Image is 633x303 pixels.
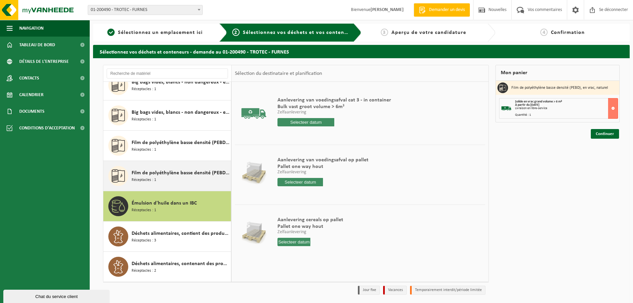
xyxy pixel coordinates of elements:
[351,7,370,12] font: Bienvenue
[132,178,156,182] font: Réceptacles : 1
[132,238,156,242] font: Réceptacles : 3
[19,109,45,114] font: Documents
[110,30,113,35] font: 1
[515,100,562,103] font: Solide en vrac grand volume > 6 m³
[551,30,585,35] font: Confirmation
[132,79,243,85] font: Big bags vides, blancs - non dangereux - en balles
[132,208,156,212] font: Réceptacles : 1
[515,113,531,117] font: Quantité : 1
[235,71,322,76] font: Sélection du destinataire et planification
[388,288,403,292] font: Vacances
[277,223,343,230] span: Pallet one way hout
[132,148,156,152] font: Réceptacles : 1
[488,7,506,12] font: Nouvelles
[501,70,527,76] font: Mon panier
[277,178,323,186] input: Selecteer datum
[277,170,369,175] p: Zelfaanlevering
[363,288,376,292] font: Jour fixe
[19,26,44,31] font: Navigation
[515,106,547,110] font: Livraison en libre-service
[103,191,231,222] button: Émulsion d'huile dans un IBC Réceptacles : 1
[234,30,237,35] font: 2
[591,129,619,139] a: Continuer
[243,30,355,35] font: Sélectionnez vos déchets et vos conteneurs
[103,252,231,282] button: Déchets alimentaires, contenant des produits d'origine animale, non emballés, catégorie 3 Récepta...
[88,5,202,15] span: 01-200490 - TROTEC - FURNES
[277,163,369,170] span: Pallet one way hout
[132,140,264,145] font: Film de polyéthylène basse densité (PEBD), en vrac, coloré
[118,30,203,35] font: Sélectionnez un emplacement ici
[383,30,386,35] font: 3
[103,222,231,252] button: Déchets alimentaires, contient des produits d'origine animale, emballages mixtes (hors verre), ca...
[429,7,465,12] font: Demander un devis
[3,288,111,303] iframe: widget de discussion
[19,92,44,97] font: Calendrier
[277,103,391,110] span: Bulk vast groot volume > 6m³
[277,230,343,234] p: Zelfaanlevering
[19,126,75,131] font: Conditions d'acceptation
[19,59,69,64] font: Détails de l'entreprise
[103,100,231,131] button: Big bags vides, blancs - non dangereux - en vrac Réceptacles : 1
[511,86,608,90] font: Film de polyéthylène basse densité (PEBD), en vrac, naturel
[19,76,39,81] font: Contacts
[103,70,231,100] button: Big bags vides, blancs - non dangereux - en balles Réceptacles : 1
[277,118,334,126] input: Selecteer datum
[132,170,266,176] font: Film de polyéthylène basse densité (PEBD), en vrac, naturel
[19,43,55,48] font: Tableau de bord
[277,217,343,223] span: Aanlevering cereals op pallet
[277,238,310,246] input: Selecteer datum
[277,110,391,115] p: Zelfaanlevering
[370,7,404,12] font: [PERSON_NAME]
[415,288,482,292] font: Temporairement interdit/période limitée
[132,261,336,266] font: Déchets alimentaires, contenant des produits d'origine animale, non emballés, catégorie 3
[515,103,539,107] font: À partir du [DATE]
[96,29,214,37] a: 1Sélectionnez un emplacement ici
[391,30,466,35] font: Aperçu de votre candidature
[91,7,147,12] font: 01-200490 - TROTEC - FURNES
[132,117,156,121] font: Réceptacles : 1
[277,157,369,163] span: Aanlevering van voedingsafval op pallet
[103,131,231,161] button: Film de polyéthylène basse densité (PEBD), en vrac, coloré Réceptacles : 1
[132,231,370,236] font: Déchets alimentaires, contient des produits d'origine animale, emballages mixtes (hors verre), ca...
[414,3,470,17] a: Demander un devis
[132,269,156,273] font: Réceptacles : 2
[277,97,391,103] span: Aanlevering van voedingsafval cat 3 - in container
[132,87,156,91] font: Réceptacles : 1
[100,50,289,55] font: Sélectionnez vos déchets et conteneurs - demande au 01-200490 - TROTEC - FURNES
[599,7,628,12] font: Se déconnecter
[528,7,562,12] font: Vos commentaires
[132,201,197,206] font: Émulsion d'huile dans un IBC
[132,110,240,115] font: Big bags vides, blancs - non dangereux - en vrac
[103,161,231,191] button: Film de polyéthylène basse densité (PEBD), en vrac, naturel Réceptacles : 1
[88,5,203,15] span: 01-200490 - TROTEC - FURNES
[543,30,546,35] font: 4
[107,69,228,78] input: Recherche de matériel
[596,132,614,136] font: Continuer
